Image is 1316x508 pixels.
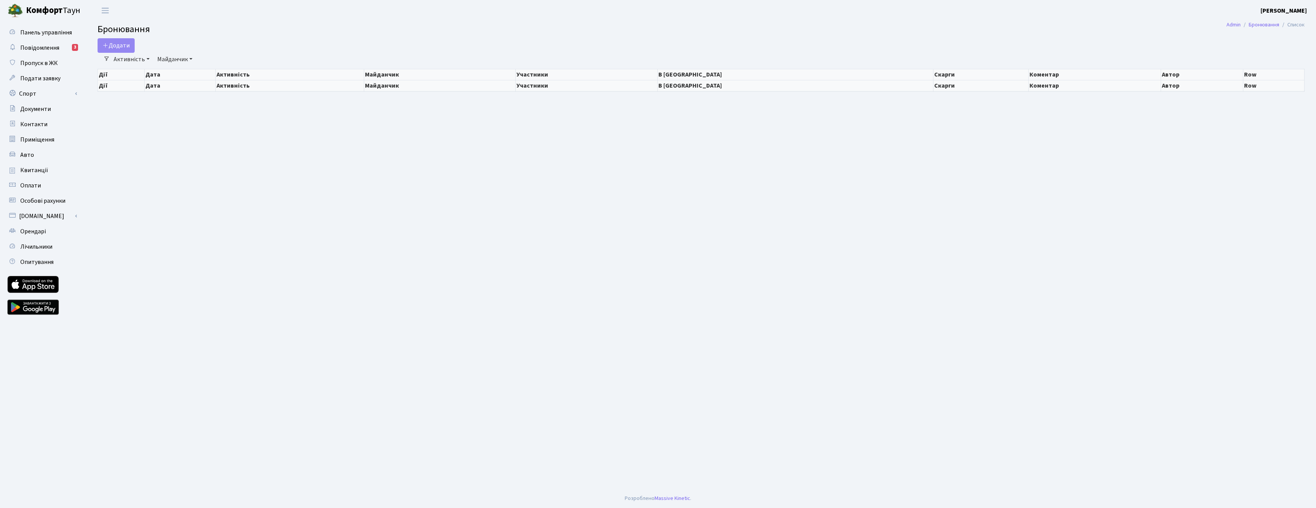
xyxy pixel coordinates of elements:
th: В [GEOGRAPHIC_DATA] [658,69,933,80]
a: Документи [4,101,80,117]
span: Пропуск в ЖК [20,59,58,67]
th: Коментар [1028,69,1161,80]
span: Таун [26,4,80,17]
th: Дата [145,69,216,80]
span: Бронювання [98,23,150,36]
span: Контакти [20,120,47,129]
img: logo.png [8,3,23,18]
a: Активність [111,53,153,66]
span: Документи [20,105,51,113]
a: Admin [1226,21,1241,29]
span: Панель управління [20,28,72,37]
a: Приміщення [4,132,80,147]
a: Панель управління [4,25,80,40]
button: Переключити навігацію [96,4,115,17]
a: Оплати [4,178,80,193]
th: Скарги [933,69,1029,80]
a: Авто [4,147,80,163]
a: Майданчик [154,53,195,66]
b: Комфорт [26,4,63,16]
span: Подати заявку [20,74,60,83]
span: Опитування [20,258,54,266]
th: Скарги [933,80,1029,91]
span: Особові рахунки [20,197,65,205]
th: Активність [215,69,364,80]
th: Дії [98,69,145,80]
a: [PERSON_NAME] [1261,6,1307,15]
b: [PERSON_NAME] [1261,7,1307,15]
div: Розроблено . [625,494,691,503]
a: Квитанції [4,163,80,178]
th: Дата [145,80,216,91]
th: Коментар [1028,80,1161,91]
nav: breadcrumb [1215,17,1316,33]
a: Пропуск в ЖК [4,55,80,71]
a: Контакти [4,117,80,132]
li: Список [1279,21,1305,29]
a: Лічильники [4,239,80,254]
span: Лічильники [20,243,52,251]
th: Автор [1161,69,1243,80]
th: Автор [1161,80,1243,91]
div: 3 [72,44,78,51]
a: Подати заявку [4,71,80,86]
th: Майданчик [364,80,515,91]
a: Опитування [4,254,80,270]
button: Додати [98,38,135,53]
a: Повідомлення3 [4,40,80,55]
th: Row [1243,69,1304,80]
th: Участники [516,80,658,91]
span: Повідомлення [20,44,59,52]
th: Дії [98,80,145,91]
span: Авто [20,151,34,159]
a: Особові рахунки [4,193,80,208]
th: Row [1243,80,1304,91]
span: Оплати [20,181,41,190]
span: Квитанції [20,166,48,174]
a: Спорт [4,86,80,101]
a: Орендарі [4,224,80,239]
th: Активність [215,80,364,91]
a: Massive Kinetic [655,494,690,502]
th: Участники [516,69,658,80]
th: В [GEOGRAPHIC_DATA] [658,80,933,91]
a: Бронювання [1249,21,1279,29]
span: Орендарі [20,227,46,236]
th: Майданчик [364,69,515,80]
a: [DOMAIN_NAME] [4,208,80,224]
span: Приміщення [20,135,54,144]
